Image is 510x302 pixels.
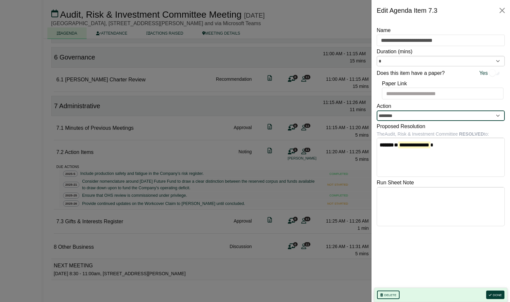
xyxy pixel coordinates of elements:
div: The Audit, Risk & Investment Committee to: [377,130,505,138]
label: Action [377,102,391,110]
div: Edit Agenda Item 7.3 [377,5,437,16]
label: Proposed Resolution [377,122,425,131]
label: Does this item have a paper? [377,69,445,77]
button: Done [486,291,504,299]
span: Yes [479,69,488,77]
label: Run Sheet Note [377,178,414,187]
button: Close [497,5,507,16]
label: Duration (mins) [377,47,412,56]
label: Name [377,26,391,35]
label: Paper Link [382,79,407,88]
button: Delete [377,291,400,299]
b: RESOLVED [459,131,484,137]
